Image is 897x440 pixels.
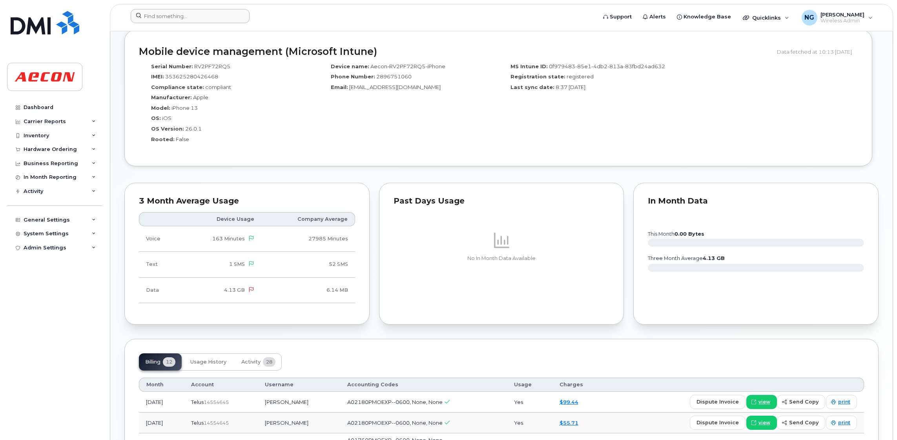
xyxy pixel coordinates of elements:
span: 14554645 [204,420,229,426]
p: No In Month Data Available [394,255,610,262]
span: send copy [789,398,819,405]
span: registered [567,73,594,80]
a: print [826,395,857,409]
tspan: 4.13 GB [703,255,725,261]
span: 8:37 [DATE] [556,84,585,90]
a: Knowledge Base [671,9,737,25]
span: Activity [241,359,261,365]
td: Yes [507,413,552,433]
span: 4.13 GB [224,287,245,293]
span: dispute invoice [696,398,739,405]
span: dispute invoice [696,419,739,426]
span: Apple [193,94,208,100]
a: Alerts [637,9,671,25]
td: [PERSON_NAME] [258,392,340,413]
text: three month average [647,255,725,261]
span: NG [804,13,814,22]
td: Yes [507,392,552,413]
span: iOS [162,115,171,121]
label: OS Version: [151,125,184,133]
label: Last sync date: [510,84,554,91]
span: Telus [191,420,204,426]
span: Quicklinks [752,15,781,21]
td: [PERSON_NAME] [258,413,340,433]
th: Username [258,378,340,392]
span: 353625280426468 [165,73,218,80]
th: Usage [507,378,552,392]
td: 52 SMS [261,252,355,277]
span: iPhone 13 [171,105,198,111]
span: [PERSON_NAME] [820,11,864,18]
span: Support [610,13,632,21]
th: Charges [552,378,606,392]
th: Device Usage [180,212,262,226]
span: compliant [205,84,231,90]
label: IMEI: [151,73,164,80]
button: dispute invoice [690,395,746,409]
span: 28 [263,357,275,367]
span: Knowledge Base [684,13,731,21]
div: Past Days Usage [394,197,610,205]
label: Phone Number: [331,73,375,80]
label: Manufacturer: [151,94,192,101]
span: 163 Minutes [212,236,245,242]
div: Data fetched at 10:13 [DATE] [777,44,858,59]
span: print [838,398,850,405]
span: view [758,419,770,426]
div: Nicole Guida [796,10,878,25]
tspan: 0.00 Bytes [675,231,704,237]
label: Registration state: [510,73,565,80]
a: Support [598,9,637,25]
div: In Month Data [648,197,864,205]
span: A02180PMOEXP--0600, None, None [347,399,443,405]
input: Find something... [131,9,250,23]
td: 6.14 MB [261,278,355,303]
label: OS: [151,115,161,122]
label: MS Intune ID: [510,63,548,70]
span: A02180PMOEXP--0600, None, None [347,420,443,426]
label: Rooted: [151,136,175,143]
div: Quicklinks [737,10,795,25]
span: Alerts [649,13,666,21]
th: Month [139,378,184,392]
a: print [826,416,857,430]
span: 0f979483-85e1-4db2-813a-83fbd24ad632 [549,63,665,69]
span: Wireless Admin [820,18,864,24]
td: Voice [139,226,180,252]
a: view [746,395,777,409]
div: 3 Month Average Usage [139,197,355,205]
a: $99.44 [560,399,578,405]
span: print [838,419,850,426]
label: Serial Number: [151,63,193,70]
label: Compliance state: [151,84,204,91]
span: 26.0.1 [185,125,202,132]
text: this month [647,231,704,237]
td: 27985 Minutes [261,226,355,252]
span: 14554645 [204,399,229,405]
label: Model: [151,104,170,112]
span: Telus [191,399,204,405]
label: Email: [331,84,348,91]
td: Text [139,252,180,277]
span: Usage History [190,359,226,365]
a: $55.71 [560,420,578,426]
span: Aecon-RV2PF72RQ5-iPhone [370,63,445,69]
td: [DATE] [139,413,184,433]
span: view [758,398,770,405]
a: view [746,416,777,430]
button: send copy [777,416,825,430]
span: [EMAIL_ADDRESS][DOMAIN_NAME] [349,84,441,90]
h2: Mobile device management (Microsoft Intune) [139,46,771,57]
td: Data [139,278,180,303]
button: dispute invoice [690,416,746,430]
span: 1 SMS [229,261,245,267]
span: send copy [789,419,819,426]
button: send copy [777,395,825,409]
th: Company Average [261,212,355,226]
span: 2896751060 [376,73,412,80]
th: Accounting Codes [340,378,507,392]
th: Account [184,378,258,392]
label: Device name: [331,63,369,70]
span: RV2PF72RQ5 [194,63,230,69]
span: False [176,136,189,142]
